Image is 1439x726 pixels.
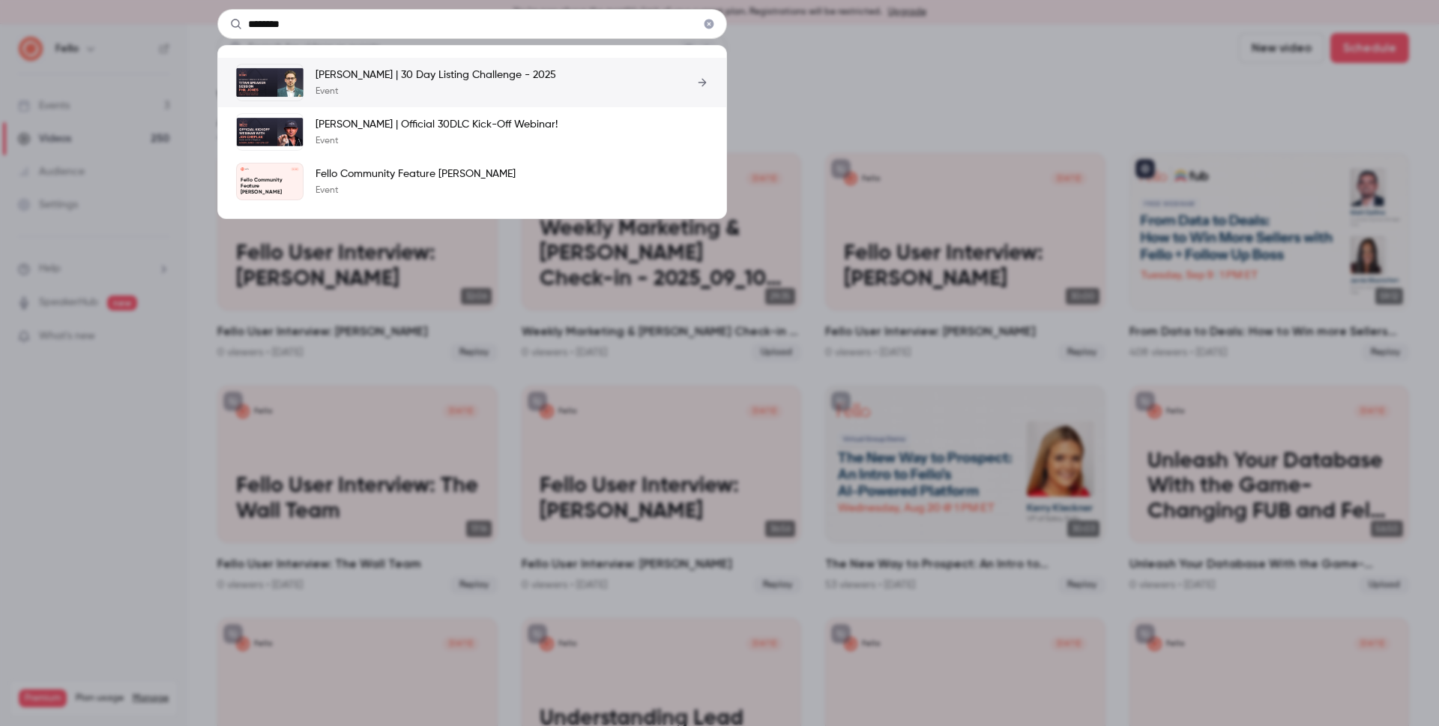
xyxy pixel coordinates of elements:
button: Clear [697,12,721,36]
img: Phil Jones | 30 Day Listing Challenge - 2025 [236,64,304,101]
img: Jon Cheplak | Official 30DLC Kick-Off Webinar! [236,113,304,151]
p: Fello [245,168,249,170]
p: Event [316,184,516,196]
p: Event [316,85,556,97]
p: Event [316,135,558,147]
p: Fello Community Feature [PERSON_NAME] [241,178,299,196]
p: Fello Community Feature [PERSON_NAME] [316,166,516,181]
span: [DATE] [291,167,299,170]
p: [PERSON_NAME] | 30 Day Listing Challenge - 2025 [316,67,556,82]
img: Fello Community Feature Jonathan Dickey [241,167,244,170]
p: [PERSON_NAME] | Official 30DLC Kick-Off Webinar! [316,117,558,132]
